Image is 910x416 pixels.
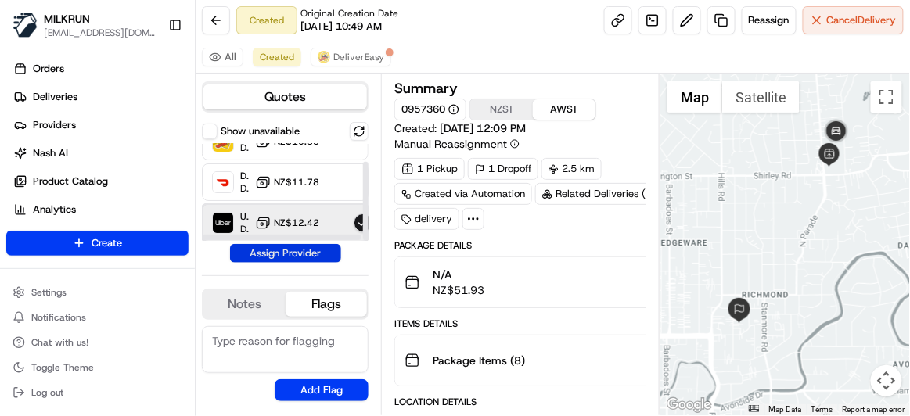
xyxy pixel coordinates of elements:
[433,267,484,282] span: N/A
[6,197,195,222] a: Analytics
[6,141,195,166] a: Nash AI
[253,48,301,66] button: Created
[394,158,465,180] div: 1 Pickup
[6,169,195,194] a: Product Catalog
[44,27,156,39] button: [EMAIL_ADDRESS][DOMAIN_NAME]
[6,84,195,109] a: Deliveries
[871,365,902,396] button: Map camera controls
[203,292,286,317] button: Notes
[401,102,459,117] button: 0957360
[203,84,367,109] button: Quotes
[749,13,790,27] span: Reassign
[311,48,391,66] button: DeliverEasy
[394,120,526,136] span: Created:
[240,210,249,223] span: Uber
[722,81,800,113] button: Show satellite imagery
[821,117,852,148] div: 1
[33,118,76,132] span: Providers
[13,13,38,38] img: MILKRUN
[240,223,249,235] span: Dropoff ETA 30 minutes
[742,6,797,34] button: Reassign
[33,203,76,217] span: Analytics
[6,231,189,256] button: Create
[92,236,122,250] span: Create
[275,379,369,401] button: Add Flag
[31,336,88,349] span: Chat with us!
[6,307,189,328] button: Notifications
[533,99,595,120] button: AWST
[31,286,67,299] span: Settings
[394,208,459,230] div: delivery
[44,11,90,27] button: MILKRUN
[395,257,677,307] button: N/ANZ$51.93
[31,361,94,374] span: Toggle Theme
[394,317,678,330] div: Items Details
[843,405,905,414] a: Report a map error
[31,311,86,324] span: Notifications
[230,244,341,263] button: Assign Provider
[470,99,533,120] button: NZST
[667,81,722,113] button: Show street map
[6,332,189,353] button: Chat with us!
[664,395,715,415] a: Open this area in Google Maps (opens a new window)
[6,382,189,403] button: Log out
[33,62,64,76] span: Orders
[468,158,538,180] div: 1 Dropoff
[240,182,249,195] span: Dropoff ETA 43 minutes
[394,396,678,408] div: Location Details
[6,6,162,44] button: MILKRUNMILKRUN[EMAIL_ADDRESS][DOMAIN_NAME]
[440,121,526,135] span: [DATE] 12:09 PM
[394,183,532,205] a: Created via Automation
[300,7,398,20] span: Original Creation Date
[394,81,458,95] h3: Summary
[286,292,368,317] button: Flags
[274,176,319,188] span: NZ$11.78
[221,124,300,138] label: Show unavailable
[394,136,507,152] span: Manual Reassignment
[803,6,904,34] button: CancelDelivery
[202,48,243,66] button: All
[535,183,676,205] div: Related Deliveries (1)
[6,113,195,138] a: Providers
[394,239,678,252] div: Package Details
[213,213,233,233] img: Uber
[213,172,233,192] img: DoorDash Drive
[255,174,319,190] button: NZ$11.78
[749,405,760,412] button: Keyboard shortcuts
[811,405,833,414] a: Terms (opens in new tab)
[871,81,902,113] button: Toggle fullscreen view
[6,56,195,81] a: Orders
[664,395,715,415] img: Google
[318,51,330,63] img: delivereasy_logo.png
[260,51,294,63] span: Created
[769,404,802,415] button: Map Data
[541,158,602,180] div: 2.5 km
[6,282,189,303] button: Settings
[6,357,189,378] button: Toggle Theme
[394,136,520,152] button: Manual Reassignment
[827,13,897,27] span: Cancel Delivery
[727,298,752,323] div: 2
[31,386,63,399] span: Log out
[240,142,249,154] span: Dropoff ETA 46 minutes
[274,217,319,229] span: NZ$12.42
[240,170,249,182] span: DoorDash Drive
[433,353,525,368] span: Package Items ( 8 )
[33,146,68,160] span: Nash AI
[433,282,484,298] span: NZ$51.93
[255,215,319,231] button: NZ$12.42
[300,20,382,34] span: [DATE] 10:49 AM
[33,90,77,104] span: Deliveries
[333,51,384,63] span: DeliverEasy
[33,174,108,188] span: Product Catalog
[395,335,677,386] button: Package Items (8)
